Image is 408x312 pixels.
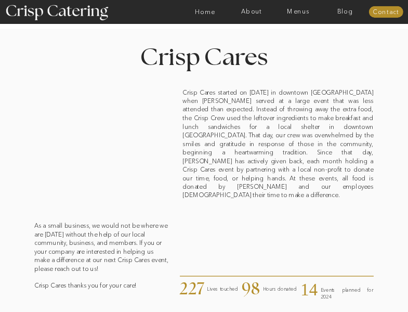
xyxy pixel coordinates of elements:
p: 227 [179,281,228,299]
a: Contact [369,9,403,16]
p: 14 [300,281,321,299]
a: Menus [275,8,322,15]
a: About [229,8,275,15]
h2: Crisp Cares [139,46,270,73]
p: Crisp Cares started on [DATE] in downtown [GEOGRAPHIC_DATA] when [PERSON_NAME] served at a large ... [182,88,373,186]
p: 98 [242,281,263,299]
p: Events planned for 2024 [321,287,373,293]
p: Lives touched [207,286,258,293]
a: Home [182,8,229,15]
a: Blog [322,8,368,15]
p: Hours donated [263,286,301,291]
p: As a small business, we would not be where we are [DATE] without the help of our local community,... [34,222,169,289]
